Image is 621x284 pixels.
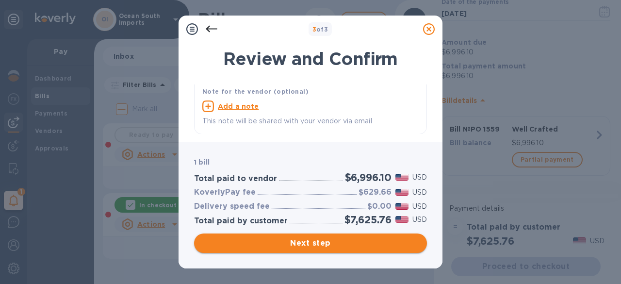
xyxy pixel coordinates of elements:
img: USD [395,203,409,210]
h3: KoverlyPay fee [194,188,256,197]
h1: Review and Confirm [194,49,427,69]
div: WCWell CraftedPay weekly•1 billTotal$7,625.76Note for the vendor (optional)Add a noteThis note wi... [202,55,419,126]
img: USD [395,216,409,223]
p: USD [412,172,427,183]
img: USD [395,189,409,196]
span: Next step [202,237,419,249]
h2: $7,625.76 [344,214,392,226]
h3: Delivery speed fee [194,202,270,211]
button: Next step [194,234,427,253]
b: 1 bill [194,158,210,166]
span: 3 [312,26,316,33]
h3: Total paid to vendor [194,174,277,184]
b: Note for the vendor (optional) [202,88,309,95]
b: of 3 [312,26,328,33]
h2: $6,996.10 [345,171,392,184]
p: This note will be shared with your vendor via email [202,116,419,126]
p: USD [412,201,427,212]
h3: $629.66 [359,188,392,197]
h3: Total paid by customer [194,217,288,226]
u: Add a note [218,102,259,110]
img: USD [395,174,409,181]
h3: $0.00 [367,202,392,211]
p: USD [412,215,427,225]
p: USD [412,187,427,198]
